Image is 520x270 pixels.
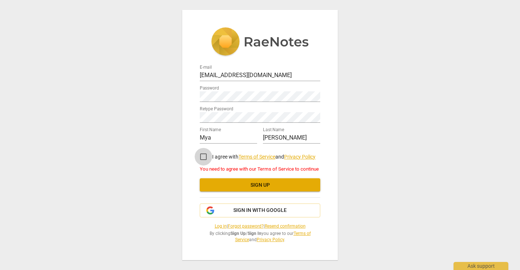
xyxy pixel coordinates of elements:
button: Sign up [200,178,320,191]
a: Terms of Service [238,154,275,160]
img: 5ac2273c67554f335776073100b6d88f.svg [211,27,309,57]
span: Sign up [206,182,314,189]
b: Sign In [248,231,261,236]
label: Password [200,86,219,90]
label: First Name [200,128,221,132]
a: Privacy Policy [284,154,316,160]
a: Terms of Service [235,231,311,242]
a: Forgot password? [228,224,264,229]
a: Privacy Policy [257,237,284,242]
p: You need to agree with our Terms of Service to continue [200,166,320,172]
span: I agree with and [212,154,316,160]
b: Sign Up [230,231,246,236]
label: Last Name [263,128,284,132]
a: Log in [215,224,227,229]
a: Resend confirmation [265,224,306,229]
button: Sign in with Google [200,204,320,217]
label: E-mail [200,65,212,69]
span: By clicking / you agree to our and . [200,231,320,243]
label: Retype Password [200,107,233,111]
span: Sign in with Google [233,207,287,214]
span: | | [200,223,320,229]
div: Ask support [454,262,508,270]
